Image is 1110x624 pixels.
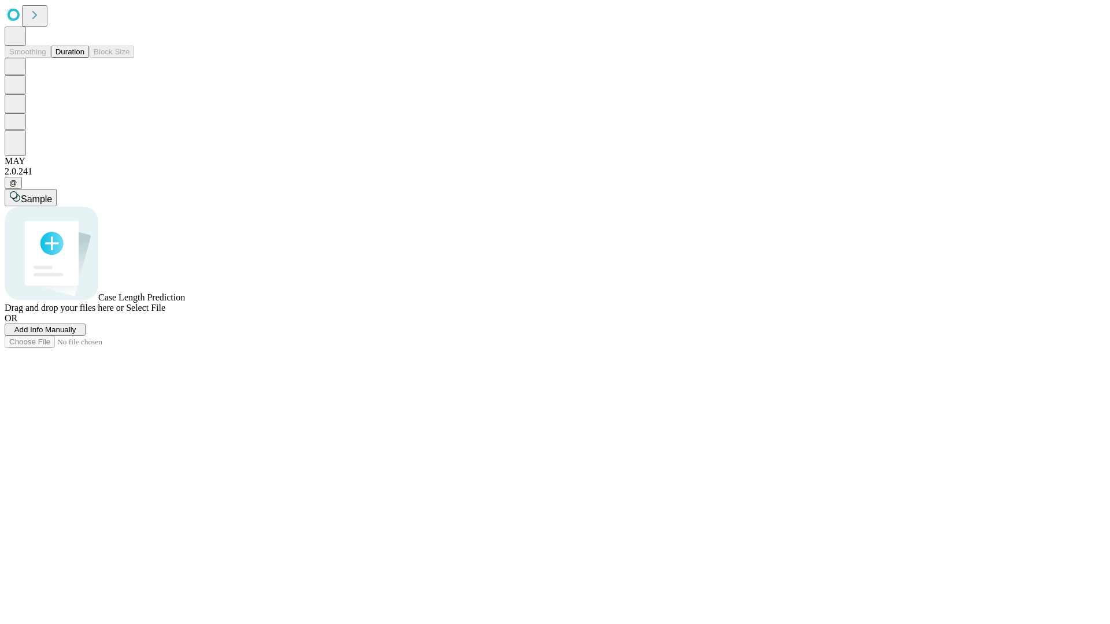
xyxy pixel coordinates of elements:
[126,303,165,313] span: Select File
[5,177,22,189] button: @
[98,292,185,302] span: Case Length Prediction
[51,46,89,58] button: Duration
[5,313,17,323] span: OR
[5,156,1105,166] div: MAY
[14,325,76,334] span: Add Info Manually
[21,194,52,204] span: Sample
[9,179,17,187] span: @
[5,324,86,336] button: Add Info Manually
[5,189,57,206] button: Sample
[5,166,1105,177] div: 2.0.241
[89,46,134,58] button: Block Size
[5,46,51,58] button: Smoothing
[5,303,124,313] span: Drag and drop your files here or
